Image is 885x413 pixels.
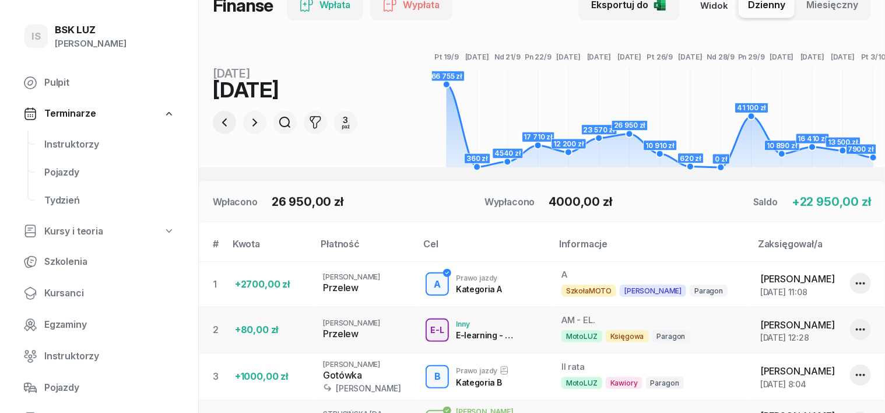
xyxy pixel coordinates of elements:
[426,272,449,296] button: A
[831,52,855,61] tspan: [DATE]
[429,275,445,295] div: A
[323,383,407,393] div: [PERSON_NAME]
[620,285,686,297] span: [PERSON_NAME]
[35,131,184,159] a: Instruktorzy
[44,75,175,90] span: Pulpit
[561,377,602,389] span: MotoLUZ
[14,100,184,127] a: Terminarze
[342,116,350,124] div: 3
[213,195,258,209] div: Wpłacono
[561,285,616,297] span: SzkołaMOTO
[35,187,184,215] a: Tydzień
[456,284,502,294] div: Kategoria A
[617,52,641,61] tspan: [DATE]
[14,311,184,339] a: Egzaminy
[760,319,835,331] span: [PERSON_NAME]
[235,369,304,384] div: +1000,00 zł
[679,52,703,61] tspan: [DATE]
[760,287,807,297] span: [DATE] 11:08
[751,236,885,261] th: Zaksięgował/a
[426,323,449,337] div: E-L
[456,377,509,387] div: Kategoria B
[44,254,175,269] span: Szkolenia
[557,52,581,61] tspan: [DATE]
[199,236,226,261] th: #
[434,52,459,61] tspan: Pt 19/9
[494,52,521,61] tspan: Nd 21/9
[44,317,175,332] span: Egzaminy
[44,193,175,208] span: Tydzień
[647,52,673,61] tspan: Pt 26/9
[323,368,407,383] div: Gotówka
[55,25,127,35] div: BSK LUZ
[760,379,806,389] span: [DATE] 8:04
[426,318,449,342] button: E-L
[213,323,226,338] div: 2
[760,332,809,342] span: [DATE] 12:28
[44,349,175,364] span: Instruktorzy
[760,273,835,285] span: [PERSON_NAME]
[55,36,127,51] div: [PERSON_NAME]
[800,52,824,61] tspan: [DATE]
[213,369,226,384] div: 3
[35,159,184,187] a: Pojazdy
[14,218,184,245] a: Kursy i teoria
[561,361,742,373] div: II rata
[484,195,535,209] div: Wypłacono
[738,52,765,61] tspan: Pn 29/9
[552,236,751,261] th: Informacje
[456,330,517,340] div: E-learning - 90 dni
[323,318,380,327] span: [PERSON_NAME]
[342,124,350,129] div: paź
[792,195,800,209] span: +
[430,367,445,387] div: B
[323,281,407,296] div: Przelew
[646,377,684,389] span: Paragon
[606,330,649,342] span: Księgowa
[456,274,502,282] div: Prawo jazdy
[770,52,794,61] tspan: [DATE]
[525,52,552,61] tspan: Pn 22/9
[44,137,175,152] span: Instruktorzy
[561,314,742,326] div: AM - EL.
[426,365,449,388] button: B
[213,68,357,79] div: [DATE]
[760,365,835,377] span: [PERSON_NAME]
[14,342,184,370] a: Instruktorzy
[416,236,552,261] th: Cel
[14,374,184,402] a: Pojazdy
[226,236,314,261] th: Kwota
[213,277,226,292] div: 1
[323,272,380,281] span: [PERSON_NAME]
[456,320,517,328] div: Inny
[44,286,175,301] span: Kursanci
[334,111,357,134] button: 3paź
[323,360,380,369] span: [PERSON_NAME]
[753,195,778,209] div: Saldo
[44,380,175,395] span: Pojazdy
[606,377,642,389] span: Kawiory
[44,165,175,180] span: Pojazdy
[323,327,407,342] div: Przelew
[14,69,184,97] a: Pulpit
[14,279,184,307] a: Kursanci
[561,330,602,342] span: MotoLUZ
[314,236,416,261] th: Płatność
[44,106,96,121] span: Terminarze
[31,32,41,41] span: IS
[14,248,184,276] a: Szkolenia
[456,366,509,375] div: Prawo jazdy
[213,79,357,100] div: [DATE]
[707,52,735,61] tspan: Nd 28/9
[561,269,742,281] div: A
[652,330,690,342] span: Paragon
[465,52,489,61] tspan: [DATE]
[690,285,728,297] span: Paragon
[587,52,611,61] tspan: [DATE]
[235,277,304,292] div: +2700,00 zł
[44,224,103,239] span: Kursy i teoria
[235,323,304,338] div: +80,00 zł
